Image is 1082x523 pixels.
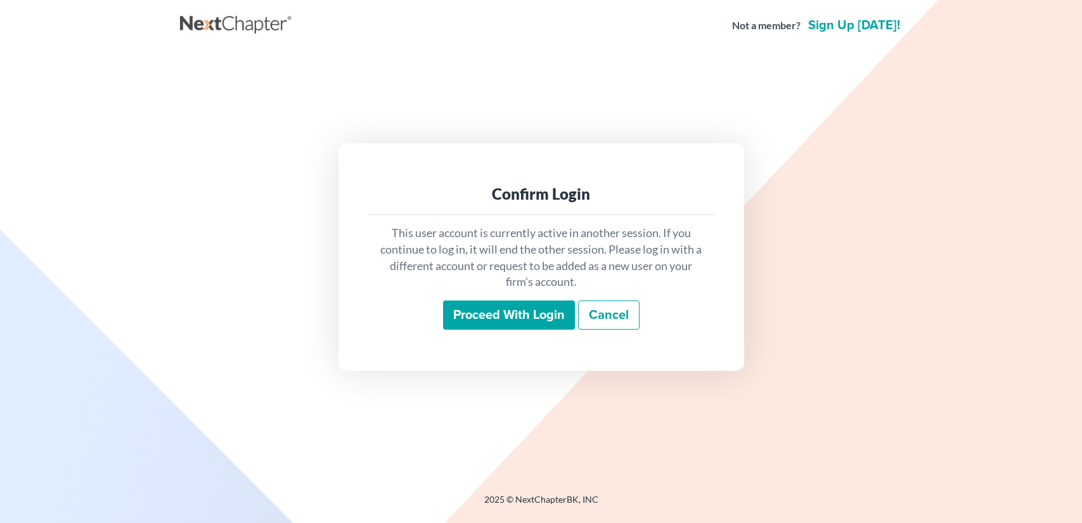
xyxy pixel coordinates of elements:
[806,19,903,32] a: Sign up [DATE]!
[379,225,704,290] p: This user account is currently active in another session. If you continue to log in, it will end ...
[732,18,801,33] strong: Not a member?
[180,493,903,516] div: 2025 © NextChapterBK, INC
[578,300,640,330] a: Cancel
[443,300,575,330] input: Proceed with login
[379,184,704,204] div: Confirm Login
